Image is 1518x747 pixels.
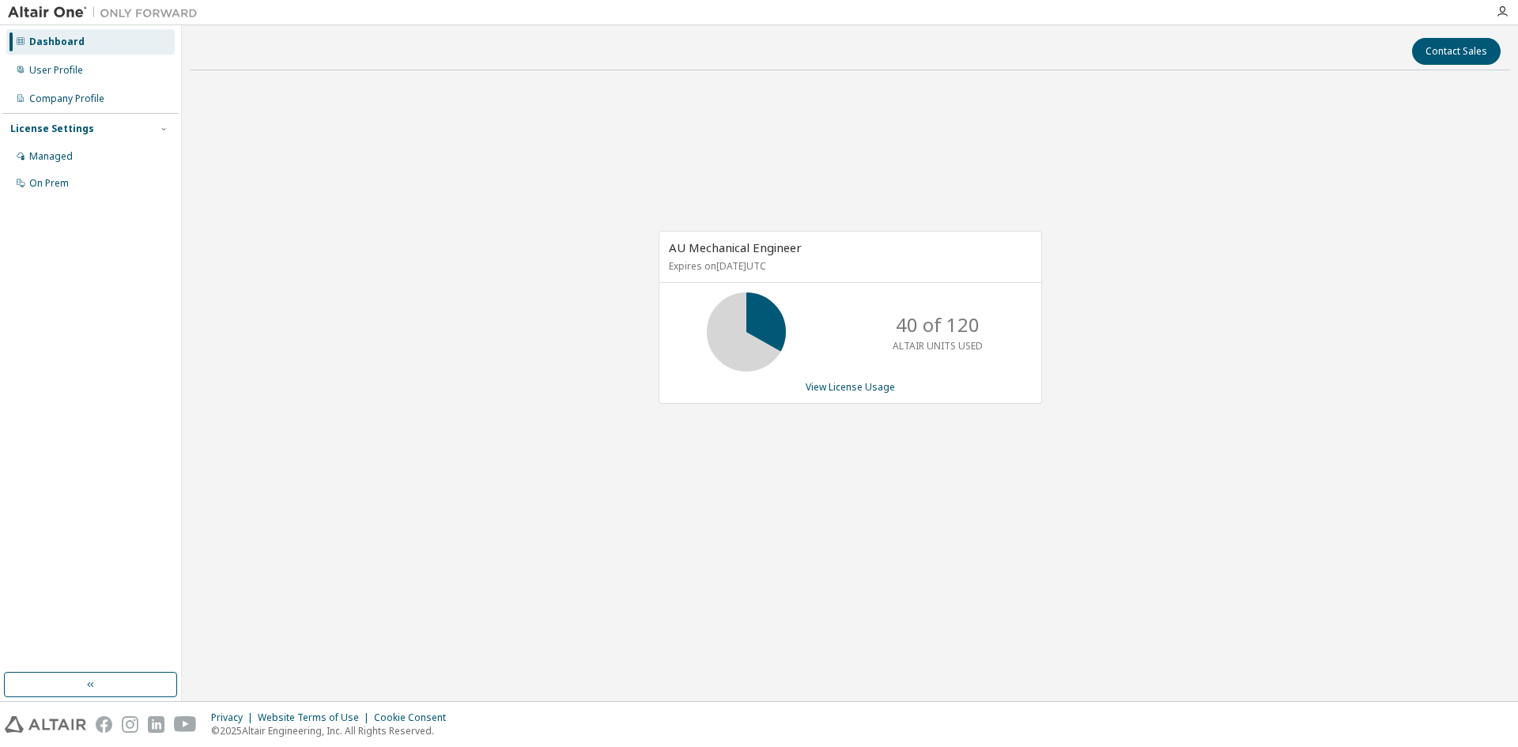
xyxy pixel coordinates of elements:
[122,716,138,733] img: instagram.svg
[896,311,980,338] p: 40 of 120
[174,716,197,733] img: youtube.svg
[669,240,802,255] span: AU Mechanical Engineer
[29,64,83,77] div: User Profile
[8,5,206,21] img: Altair One
[10,123,94,135] div: License Settings
[29,92,104,105] div: Company Profile
[148,716,164,733] img: linkedin.svg
[1412,38,1501,65] button: Contact Sales
[29,150,73,163] div: Managed
[893,339,983,353] p: ALTAIR UNITS USED
[29,36,85,48] div: Dashboard
[211,711,258,724] div: Privacy
[806,380,895,394] a: View License Usage
[669,259,1028,273] p: Expires on [DATE] UTC
[211,724,455,738] p: © 2025 Altair Engineering, Inc. All Rights Reserved.
[29,177,69,190] div: On Prem
[374,711,455,724] div: Cookie Consent
[96,716,112,733] img: facebook.svg
[258,711,374,724] div: Website Terms of Use
[5,716,86,733] img: altair_logo.svg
